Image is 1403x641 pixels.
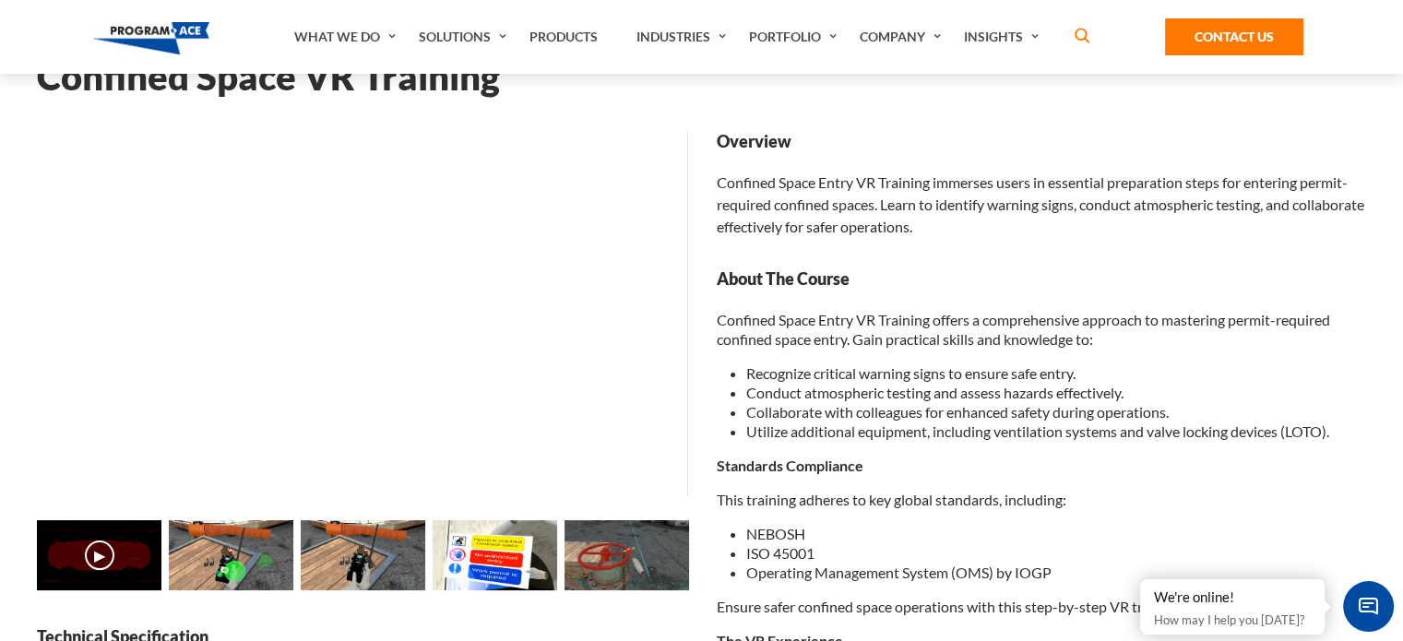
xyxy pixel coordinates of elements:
[1165,18,1303,55] a: Contact Us
[717,267,1367,291] strong: About The Course
[717,597,1367,616] p: Ensure safer confined space operations with this step-by-step VR training solution.
[85,540,114,570] button: ▶
[169,520,293,590] img: Confined Space VR Training - Preview 1
[746,402,1367,421] li: Collaborate with colleagues for enhanced safety during operations.
[717,456,1367,475] p: Standards Compliance
[37,61,1366,93] h1: Confined Space VR Training
[1343,581,1394,632] span: Chat Widget
[746,563,1367,582] li: Operating Management System (OMS) by IOGP
[565,520,689,590] img: Confined Space VR Training - Preview 4
[717,130,1367,153] strong: Overview
[717,310,1367,349] p: Confined Space Entry VR Training offers a comprehensive approach to mastering permit-required con...
[717,130,1367,238] div: Confined Space Entry VR Training immerses users in essential preparation steps for entering permi...
[746,363,1367,383] li: Recognize critical warning signs to ensure safe entry.
[93,22,210,54] img: Program-Ace
[1154,609,1311,631] p: How may I help you [DATE]?
[433,520,557,590] img: Confined Space VR Training - Preview 3
[1154,588,1311,607] div: We're online!
[746,524,1367,543] li: NEBOSH
[746,543,1367,563] li: ISO 45001
[301,520,425,590] img: Confined Space VR Training - Preview 2
[746,383,1367,402] li: Conduct atmospheric testing and assess hazards effectively.
[746,421,1367,441] li: Utilize additional equipment, including ventilation systems and valve locking devices (LOTO).
[37,130,687,496] iframe: Confined Space VR Training - Video 0
[37,520,161,590] img: Confined Space VR Training - Video 0
[717,490,1367,509] p: This training adheres to key global standards, including:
